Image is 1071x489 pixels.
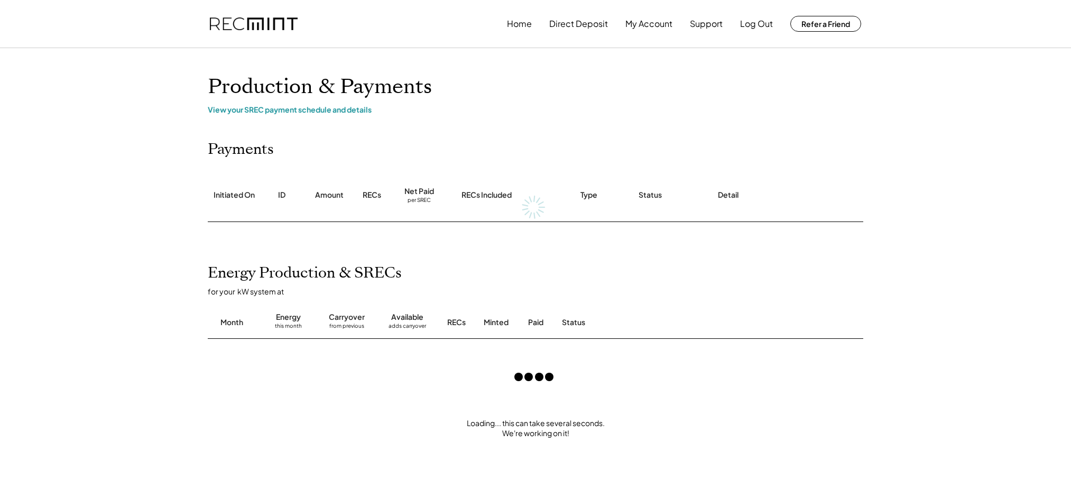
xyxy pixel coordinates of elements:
[278,190,285,200] div: ID
[528,317,543,328] div: Paid
[404,186,434,197] div: Net Paid
[790,16,861,32] button: Refer a Friend
[220,317,243,328] div: Month
[461,190,512,200] div: RECs Included
[562,317,742,328] div: Status
[507,13,532,34] button: Home
[329,312,365,322] div: Carryover
[447,317,466,328] div: RECs
[208,75,863,99] h1: Production & Payments
[275,322,302,333] div: this month
[276,312,301,322] div: Energy
[208,105,863,114] div: View your SREC payment schedule and details
[329,322,364,333] div: from previous
[549,13,608,34] button: Direct Deposit
[625,13,672,34] button: My Account
[391,312,423,322] div: Available
[740,13,773,34] button: Log Out
[639,190,662,200] div: Status
[210,17,298,31] img: recmint-logotype%403x.png
[197,418,874,439] div: Loading... this can take several seconds. We're working on it!
[484,317,509,328] div: Minted
[389,322,426,333] div: adds carryover
[363,190,381,200] div: RECs
[208,264,402,282] h2: Energy Production & SRECs
[690,13,723,34] button: Support
[408,197,431,205] div: per SREC
[580,190,597,200] div: Type
[718,190,738,200] div: Detail
[208,141,274,159] h2: Payments
[315,190,344,200] div: Amount
[214,190,255,200] div: Initiated On
[208,287,874,296] div: for your kW system at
